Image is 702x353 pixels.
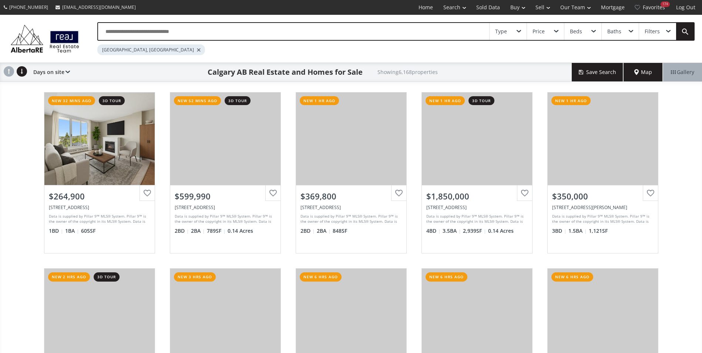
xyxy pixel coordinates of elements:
[443,227,461,235] span: 3.5 BA
[49,191,150,202] div: $264,900
[191,227,205,235] span: 2 BA
[414,85,540,261] a: new 1 hr ago3d tour$1,850,000[STREET_ADDRESS]Data is supplied by Pillar 9™ MLS® System. Pillar 9™...
[333,227,347,235] span: 848 SF
[300,191,402,202] div: $369,800
[645,29,660,34] div: Filters
[175,204,276,211] div: 5923 Centre Street NW, Calgary, AB T2K 0T5
[175,191,276,202] div: $599,990
[661,1,670,7] div: 174
[97,44,205,55] div: [GEOGRAPHIC_DATA], [GEOGRAPHIC_DATA]
[9,4,48,10] span: [PHONE_NUMBER]
[426,191,528,202] div: $1,850,000
[175,214,274,225] div: Data is supplied by Pillar 9™ MLS® System. Pillar 9™ is the owner of the copyright in its MLS® Sy...
[671,68,694,76] span: Gallery
[52,0,140,14] a: [EMAIL_ADDRESS][DOMAIN_NAME]
[377,69,438,75] h2: Showing 6,168 properties
[207,227,226,235] span: 789 SF
[570,29,582,34] div: Beds
[589,227,608,235] span: 1,121 SF
[488,227,514,235] span: 0.14 Acres
[208,67,363,77] h1: Calgary AB Real Estate and Homes for Sale
[228,227,253,235] span: 0.14 Acres
[634,68,652,76] span: Map
[65,227,79,235] span: 1 BA
[426,227,441,235] span: 4 BD
[175,227,189,235] span: 2 BD
[300,204,402,211] div: 162 Country Village Circle NE #109, Calgary, AB T3K 0E6
[663,63,702,81] div: Gallery
[49,227,63,235] span: 1 BD
[288,85,414,261] a: new 1 hr ago$369,800[STREET_ADDRESS]Data is supplied by Pillar 9™ MLS® System. Pillar 9™ is the o...
[607,29,621,34] div: Baths
[463,227,486,235] span: 2,939 SF
[7,23,83,54] img: Logo
[300,214,400,225] div: Data is supplied by Pillar 9™ MLS® System. Pillar 9™ is the owner of the copyright in its MLS® Sy...
[62,4,136,10] span: [EMAIL_ADDRESS][DOMAIN_NAME]
[49,214,148,225] div: Data is supplied by Pillar 9™ MLS® System. Pillar 9™ is the owner of the copyright in its MLS® Sy...
[540,85,666,261] a: new 1 hr ago$350,000[STREET_ADDRESS][PERSON_NAME]Data is supplied by Pillar 9™ MLS® System. Pilla...
[568,227,587,235] span: 1.5 BA
[533,29,545,34] div: Price
[37,85,162,261] a: new 32 mins ago3d tour$264,900[STREET_ADDRESS]Data is supplied by Pillar 9™ MLS® System. Pillar 9...
[30,63,70,81] div: Days on site
[572,63,624,81] button: Save Search
[300,227,315,235] span: 2 BD
[426,214,526,225] div: Data is supplied by Pillar 9™ MLS® System. Pillar 9™ is the owner of the copyright in its MLS® Sy...
[552,204,654,211] div: 11407 Braniff Road SW #27, Calgary, AB T2W 1C5
[49,204,150,211] div: 429 14 Street NW #610, Calgary, AB T2N 2A3
[495,29,507,34] div: Type
[552,227,567,235] span: 3 BD
[426,204,528,211] div: 220 Springbluff Heights SW, Calgary, AB T3H 5B8
[624,63,663,81] div: Map
[317,227,331,235] span: 2 BA
[552,214,652,225] div: Data is supplied by Pillar 9™ MLS® System. Pillar 9™ is the owner of the copyright in its MLS® Sy...
[552,191,654,202] div: $350,000
[81,227,95,235] span: 605 SF
[162,85,288,261] a: new 52 mins ago3d tour$599,990[STREET_ADDRESS]Data is supplied by Pillar 9™ MLS® System. Pillar 9...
